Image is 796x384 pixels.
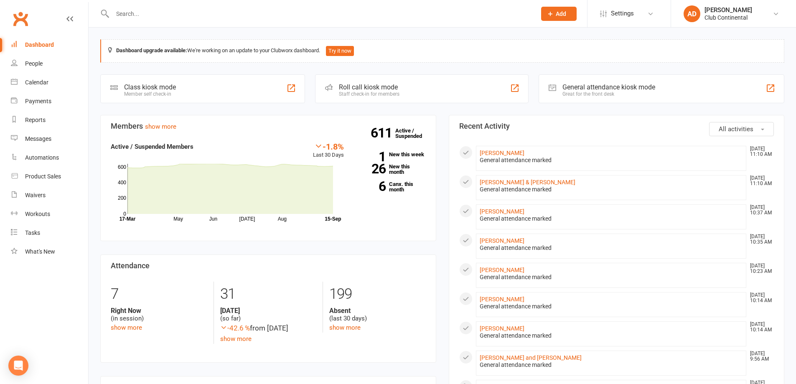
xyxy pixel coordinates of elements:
time: [DATE] 10:35 AM [746,234,773,245]
time: [DATE] 10:14 AM [746,322,773,333]
div: General attendance marked [480,303,743,310]
div: Tasks [25,229,40,236]
a: show more [329,324,361,331]
div: Waivers [25,192,46,198]
a: show more [111,324,142,331]
button: All activities [709,122,774,136]
a: [PERSON_NAME] [480,325,524,332]
a: [PERSON_NAME] [480,237,524,244]
div: Workouts [25,211,50,217]
div: Messages [25,135,51,142]
strong: Dashboard upgrade available: [116,47,187,53]
div: (in session) [111,307,207,323]
a: Waivers [11,186,88,205]
strong: 611 [371,127,395,139]
div: General attendance marked [480,157,743,164]
div: Club Continental [704,14,752,21]
a: 1New this week [356,152,426,157]
time: [DATE] 9:56 AM [746,351,773,362]
div: Member self check-in [124,91,176,97]
input: Search... [110,8,530,20]
h3: Recent Activity [459,122,774,130]
div: Roll call kiosk mode [339,83,399,91]
a: What's New [11,242,88,261]
div: Automations [25,154,59,161]
a: 611Active / Suspended [395,122,432,145]
div: Payments [25,98,51,104]
a: Reports [11,111,88,130]
strong: [DATE] [220,307,316,315]
a: 6Canx. this month [356,181,426,192]
div: Dashboard [25,41,54,48]
a: People [11,54,88,73]
strong: 1 [356,150,386,163]
a: Automations [11,148,88,167]
div: Calendar [25,79,48,86]
a: Calendar [11,73,88,92]
div: Last 30 Days [313,142,344,160]
span: Settings [611,4,634,23]
time: [DATE] 10:14 AM [746,292,773,303]
div: What's New [25,248,55,255]
div: 199 [329,282,425,307]
strong: 6 [356,180,386,193]
button: Add [541,7,577,21]
a: Dashboard [11,36,88,54]
div: Great for the front desk [562,91,655,97]
div: 31 [220,282,316,307]
h3: Attendance [111,262,426,270]
div: General attendance marked [480,244,743,252]
a: Workouts [11,205,88,224]
div: We're working on an update to your Clubworx dashboard. [100,39,784,63]
a: Messages [11,130,88,148]
a: show more [145,123,176,130]
div: -1.8% [313,142,344,151]
time: [DATE] 10:23 AM [746,263,773,274]
h3: Members [111,122,426,130]
div: General attendance kiosk mode [562,83,655,91]
a: [PERSON_NAME] [480,150,524,156]
div: People [25,60,43,67]
div: Class kiosk mode [124,83,176,91]
a: [PERSON_NAME] and [PERSON_NAME] [480,354,582,361]
div: AD [684,5,700,22]
div: Product Sales [25,173,61,180]
div: (last 30 days) [329,307,425,323]
div: [PERSON_NAME] [704,6,752,14]
a: Payments [11,92,88,111]
a: [PERSON_NAME] & [PERSON_NAME] [480,179,575,186]
div: Open Intercom Messenger [8,356,28,376]
strong: Right Now [111,307,207,315]
div: General attendance marked [480,215,743,222]
span: -42.6 % [220,324,250,332]
time: [DATE] 10:37 AM [746,205,773,216]
a: Clubworx [10,8,31,29]
a: Product Sales [11,167,88,186]
div: (so far) [220,307,316,323]
button: Try it now [326,46,354,56]
a: [PERSON_NAME] [480,208,524,215]
span: All activities [719,125,753,133]
a: 26New this month [356,164,426,175]
strong: Active / Suspended Members [111,143,193,150]
strong: Absent [329,307,425,315]
div: 7 [111,282,207,307]
div: General attendance marked [480,274,743,281]
div: General attendance marked [480,332,743,339]
div: General attendance marked [480,361,743,369]
a: show more [220,335,252,343]
div: Staff check-in for members [339,91,399,97]
time: [DATE] 11:10 AM [746,146,773,157]
div: General attendance marked [480,186,743,193]
a: [PERSON_NAME] [480,296,524,303]
time: [DATE] 11:10 AM [746,175,773,186]
a: [PERSON_NAME] [480,267,524,273]
span: Add [556,10,566,17]
strong: 26 [356,163,386,175]
div: Reports [25,117,46,123]
div: from [DATE] [220,323,316,334]
a: Tasks [11,224,88,242]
